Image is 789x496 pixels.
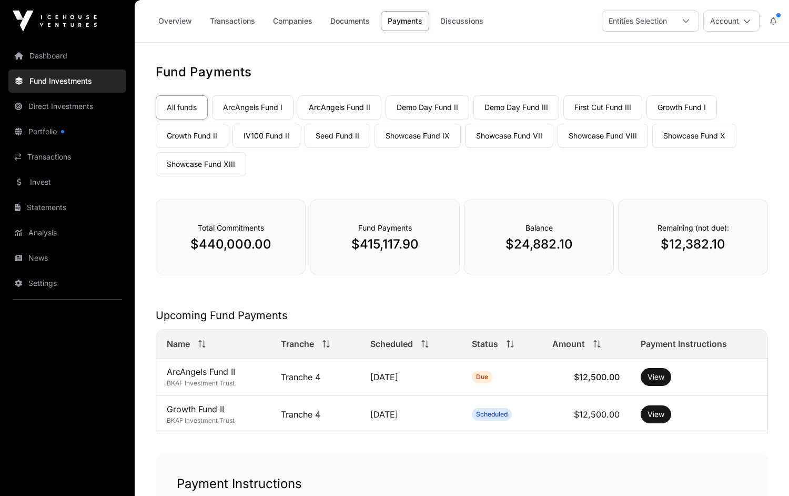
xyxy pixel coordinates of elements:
a: Direct Investments [8,95,126,118]
span: Due [476,373,488,381]
td: [DATE] [360,396,461,433]
button: View [641,405,671,423]
h1: Payment Instructions [177,475,747,492]
a: Seed Fund II [305,124,370,148]
a: Fund Investments [8,70,126,93]
span: $12,500.00 [574,372,620,382]
a: Discussions [433,11,490,31]
p: $12,382.10 [640,236,746,253]
img: Icehouse Ventures Logo [13,11,97,32]
a: Growth Fund II [156,124,228,148]
a: Showcase Fund IX [375,124,461,148]
button: View [641,368,671,386]
span: Scheduled [370,338,413,350]
a: Showcase Fund XIII [156,152,246,176]
span: Total Commitments [198,223,264,232]
a: Companies [266,11,319,31]
span: BKAF Investment Trust [167,416,235,424]
a: Settings [8,272,126,295]
span: $12,500.00 [574,409,620,420]
a: Showcase Fund X [652,124,736,148]
span: Balance [525,223,553,232]
a: ArcAngels Fund I [212,95,294,120]
span: BKAF Investment Trust [167,379,235,387]
a: Demo Day Fund II [386,95,469,120]
h2: Upcoming Fund Payments [156,308,768,323]
p: $440,000.00 [177,236,284,253]
span: Name [167,338,190,350]
a: News [8,246,126,270]
td: [DATE] [360,359,461,396]
td: ArcAngels Fund II [156,359,270,396]
span: Scheduled [476,410,508,419]
a: Dashboard [8,44,126,67]
a: All funds [156,95,208,120]
a: Invest [8,171,126,194]
iframe: Chat Widget [736,445,789,496]
a: Documents [323,11,377,31]
a: IV100 Fund II [232,124,300,148]
span: Fund Payments [358,223,412,232]
span: Amount [552,338,585,350]
a: First Cut Fund III [563,95,642,120]
a: Transactions [8,145,126,168]
a: Overview [151,11,199,31]
td: Tranche 4 [270,359,360,396]
span: Status [472,338,498,350]
td: Growth Fund II [156,396,270,433]
h1: Fund Payments [156,64,768,81]
span: Remaining (not due): [657,223,729,232]
a: Analysis [8,221,126,244]
a: Demo Day Fund III [473,95,559,120]
td: Tranche 4 [270,396,360,433]
p: $415,117.90 [331,236,438,253]
a: Showcase Fund VIII [558,124,648,148]
a: Portfolio [8,120,126,143]
a: Statements [8,196,126,219]
a: Growth Fund I [646,95,717,120]
span: Tranche [281,338,314,350]
a: Payments [381,11,429,31]
span: Payment Instructions [641,338,727,350]
a: Transactions [203,11,262,31]
button: Account [703,11,760,32]
a: Showcase Fund VII [465,124,553,148]
p: $24,882.10 [485,236,592,253]
a: ArcAngels Fund II [298,95,381,120]
div: Entities Selection [602,11,673,31]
